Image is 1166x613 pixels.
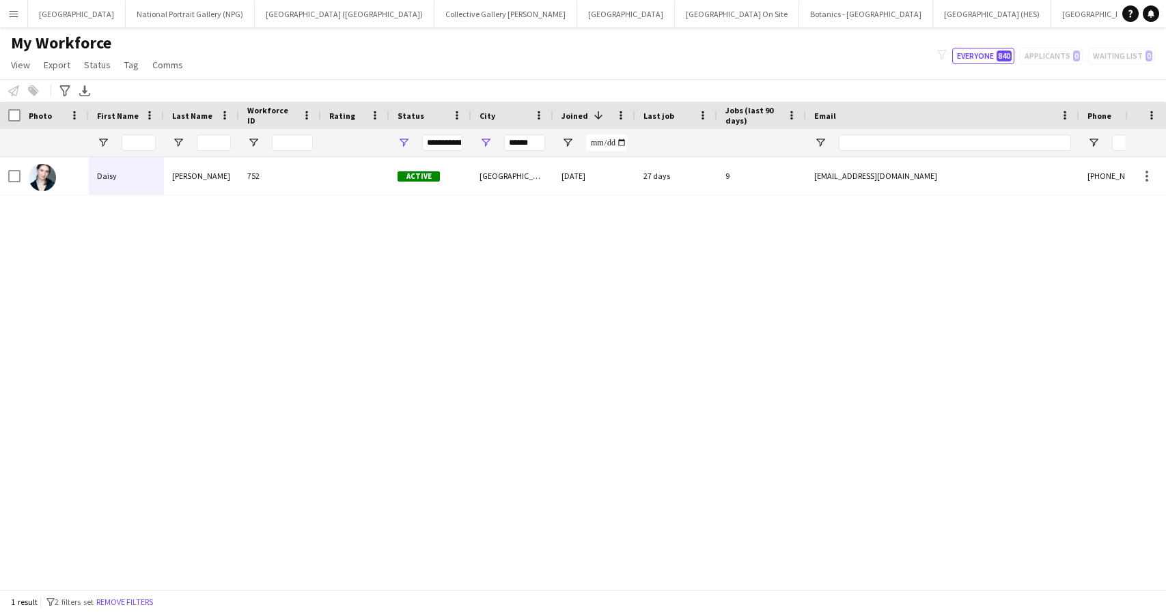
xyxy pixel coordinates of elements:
[84,59,111,71] span: Status
[952,48,1014,64] button: Everyone840
[577,1,675,27] button: [GEOGRAPHIC_DATA]
[434,1,577,27] button: Collective Gallery [PERSON_NAME]
[839,134,1071,151] input: Email Filter Input
[172,137,184,149] button: Open Filter Menu
[55,597,94,607] span: 2 filters set
[38,56,76,74] a: Export
[480,137,492,149] button: Open Filter Menu
[398,171,440,182] span: Active
[28,1,126,27] button: [GEOGRAPHIC_DATA]
[272,134,313,151] input: Workforce ID Filter Input
[147,56,189,74] a: Comms
[643,111,674,121] span: Last job
[635,157,717,195] div: 27 days
[5,56,36,74] a: View
[398,137,410,149] button: Open Filter Menu
[124,59,139,71] span: Tag
[480,111,495,121] span: City
[398,111,424,121] span: Status
[933,1,1051,27] button: [GEOGRAPHIC_DATA] (HES)
[11,59,30,71] span: View
[239,157,321,195] div: 752
[164,157,239,195] div: [PERSON_NAME]
[329,111,355,121] span: Rating
[725,105,781,126] span: Jobs (last 90 days)
[79,56,116,74] a: Status
[126,1,255,27] button: National Portrait Gallery (NPG)
[29,111,52,121] span: Photo
[197,134,231,151] input: Last Name Filter Input
[675,1,799,27] button: [GEOGRAPHIC_DATA] On Site
[561,111,588,121] span: Joined
[553,157,635,195] div: [DATE]
[471,157,553,195] div: [GEOGRAPHIC_DATA]
[11,33,111,53] span: My Workforce
[44,59,70,71] span: Export
[247,105,296,126] span: Workforce ID
[717,157,806,195] div: 9
[97,111,139,121] span: First Name
[799,1,933,27] button: Botanics - [GEOGRAPHIC_DATA]
[94,595,156,610] button: Remove filters
[29,164,56,191] img: Daisy Mullen-Thomson
[255,1,434,27] button: [GEOGRAPHIC_DATA] ([GEOGRAPHIC_DATA])
[247,137,260,149] button: Open Filter Menu
[97,137,109,149] button: Open Filter Menu
[1087,137,1100,149] button: Open Filter Menu
[89,157,164,195] div: Daisy
[997,51,1012,61] span: 840
[561,137,574,149] button: Open Filter Menu
[122,134,156,151] input: First Name Filter Input
[57,83,73,99] app-action-btn: Advanced filters
[1087,111,1111,121] span: Phone
[586,134,627,151] input: Joined Filter Input
[814,137,827,149] button: Open Filter Menu
[814,111,836,121] span: Email
[77,83,93,99] app-action-btn: Export XLSX
[119,56,144,74] a: Tag
[172,111,212,121] span: Last Name
[504,134,545,151] input: City Filter Input
[806,157,1079,195] div: [EMAIL_ADDRESS][DOMAIN_NAME]
[152,59,183,71] span: Comms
